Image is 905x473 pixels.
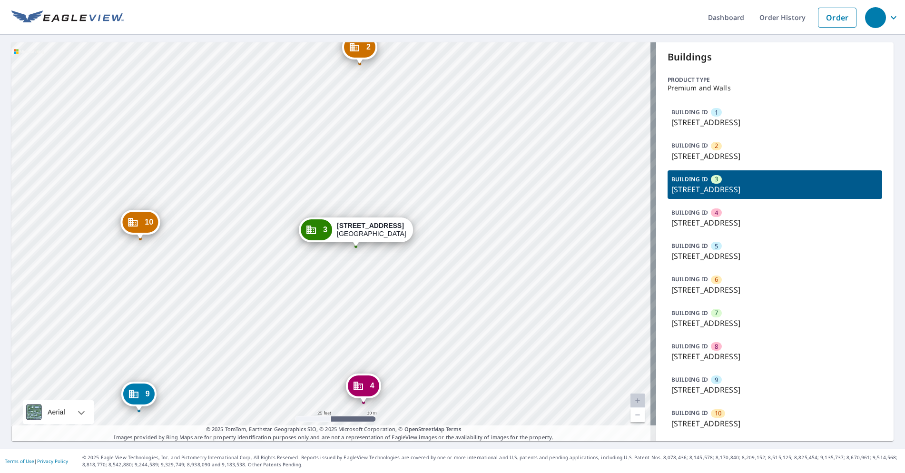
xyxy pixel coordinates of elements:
p: © 2025 Eagle View Technologies, Inc. and Pictometry International Corp. All Rights Reserved. Repo... [82,454,900,468]
p: BUILDING ID [671,141,708,149]
span: 3 [323,226,327,233]
p: [STREET_ADDRESS] [671,217,879,228]
span: 10 [715,409,721,418]
p: [STREET_ADDRESS] [671,150,879,162]
p: [STREET_ADDRESS] [671,418,879,429]
p: BUILDING ID [671,409,708,417]
span: 6 [715,275,718,284]
div: Dropped pin, building 3, Commercial property, 9252 Merrimac Ln N Maple Grove, MN 55311 [299,217,413,247]
p: BUILDING ID [671,242,708,250]
p: BUILDING ID [671,175,708,183]
img: EV Logo [11,10,124,25]
p: [STREET_ADDRESS] [671,117,879,128]
div: Dropped pin, building 2, Commercial property, 9268 Merrimac Ln N Maple Grove, MN 55311 [342,35,377,64]
span: 3 [715,175,718,184]
span: 5 [715,242,718,251]
p: [STREET_ADDRESS] [671,317,879,329]
div: Dropped pin, building 9, Commercial property, 9241 Merrimac Ln N Maple Grove, MN 55311 [121,382,157,411]
p: [STREET_ADDRESS] [671,384,879,395]
span: 2 [715,141,718,150]
div: [GEOGRAPHIC_DATA] [337,222,406,238]
p: BUILDING ID [671,309,708,317]
p: BUILDING ID [671,375,708,384]
div: Dropped pin, building 10, Commercial property, 9257 Merrimac Ln N Maple Grove, MN 55311 [120,210,160,239]
p: | [5,458,68,464]
a: Order [818,8,856,28]
a: Current Level 20, Zoom In Disabled [630,394,645,408]
span: © 2025 TomTom, Earthstar Geographics SIO, © 2025 Microsoft Corporation, © [206,425,462,434]
p: [STREET_ADDRESS] [671,250,879,262]
p: [STREET_ADDRESS] [671,284,879,296]
span: 8 [715,342,718,351]
span: 9 [146,390,150,397]
div: Dropped pin, building 4, Commercial property, 9240 Merrimac Ln N Maple Grove, MN 55311 [346,374,381,403]
p: BUILDING ID [671,342,708,350]
p: BUILDING ID [671,108,708,116]
p: BUILDING ID [671,208,708,217]
div: Aerial [23,400,94,424]
a: Privacy Policy [37,458,68,464]
p: Images provided by Bing Maps are for property identification purposes only and are not a represen... [11,425,656,441]
p: Buildings [668,50,883,64]
span: 9 [715,375,718,384]
p: Product type [668,76,883,84]
div: Aerial [45,400,68,424]
span: 2 [366,43,371,50]
strong: [STREET_ADDRESS] [337,222,404,229]
p: Premium and Walls [668,84,883,92]
span: 10 [145,218,153,226]
span: 7 [715,308,718,317]
a: Terms of Use [5,458,34,464]
a: Current Level 20, Zoom Out [630,408,645,422]
p: [STREET_ADDRESS] [671,184,879,195]
a: Terms [446,425,462,433]
a: OpenStreetMap [404,425,444,433]
span: 4 [370,382,374,389]
p: [STREET_ADDRESS] [671,351,879,362]
p: BUILDING ID [671,275,708,283]
span: 1 [715,108,718,117]
span: 4 [715,208,718,217]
